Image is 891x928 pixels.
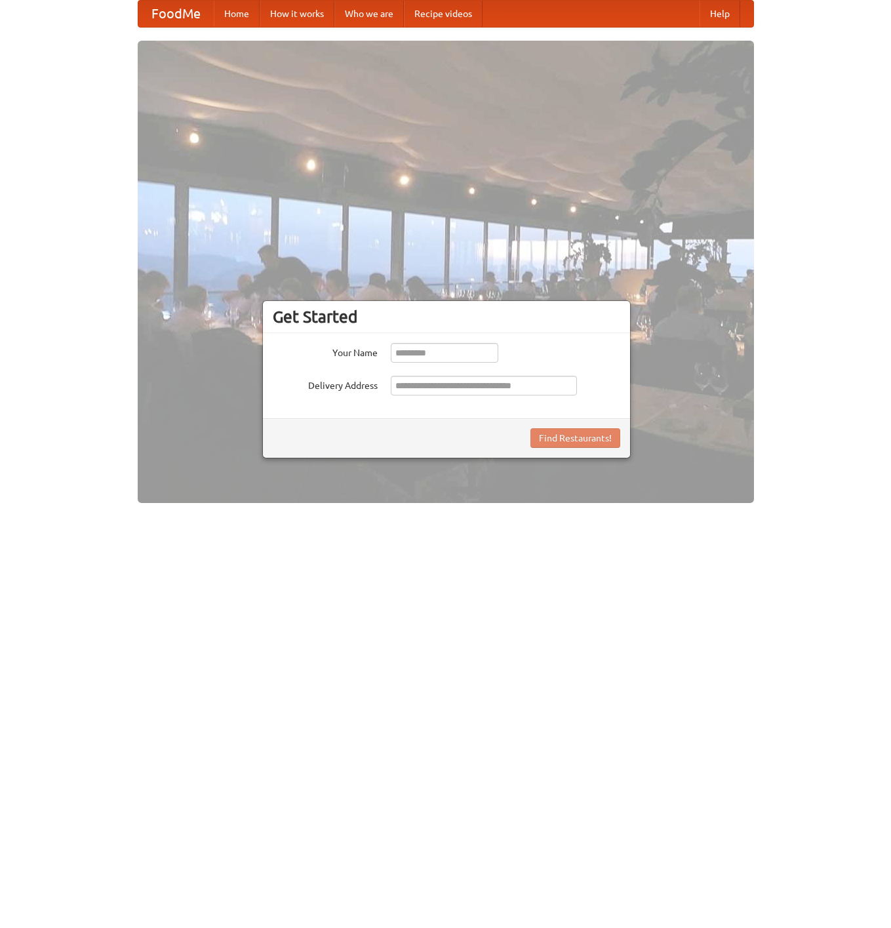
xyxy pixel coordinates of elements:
[404,1,483,27] a: Recipe videos
[334,1,404,27] a: Who we are
[273,343,378,359] label: Your Name
[273,376,378,392] label: Delivery Address
[214,1,260,27] a: Home
[273,307,620,327] h3: Get Started
[138,1,214,27] a: FoodMe
[530,428,620,448] button: Find Restaurants!
[700,1,740,27] a: Help
[260,1,334,27] a: How it works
